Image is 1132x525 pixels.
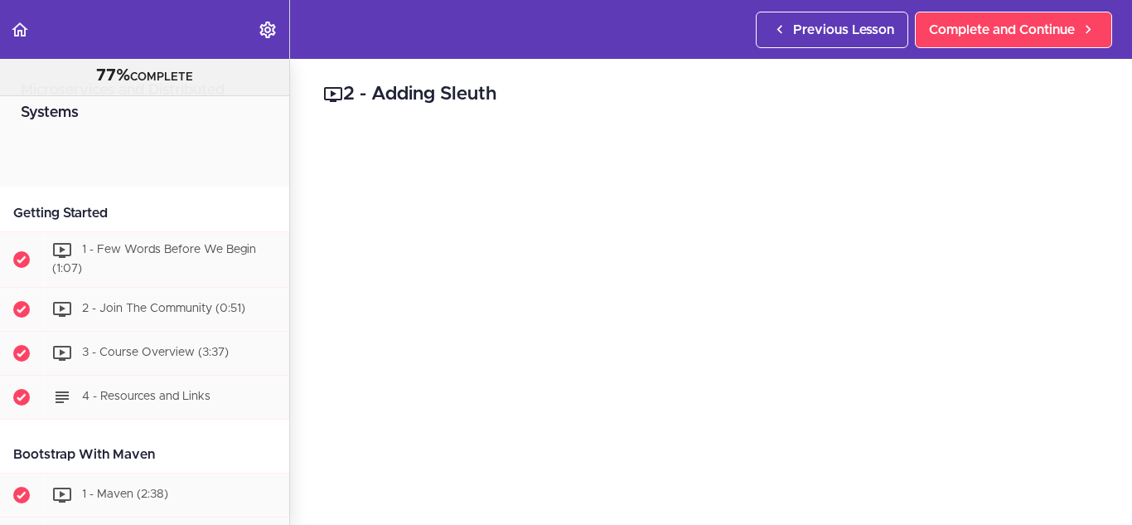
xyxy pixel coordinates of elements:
span: Previous Lesson [793,20,894,40]
div: COMPLETE [21,66,268,87]
span: 1 - Few Words Before We Begin (1:07) [52,244,256,275]
span: 3 - Course Overview (3:37) [82,347,229,358]
span: Complete and Continue [929,20,1075,40]
span: 77% [96,67,130,84]
h2: 2 - Adding Sleuth [323,80,1099,109]
span: 4 - Resources and Links [82,391,210,402]
span: 2 - Join The Community (0:51) [82,303,245,314]
span: 1 - Maven (2:38) [82,489,168,500]
svg: Back to course curriculum [10,20,30,40]
a: Previous Lesson [756,12,908,48]
svg: Settings Menu [258,20,278,40]
a: Complete and Continue [915,12,1112,48]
